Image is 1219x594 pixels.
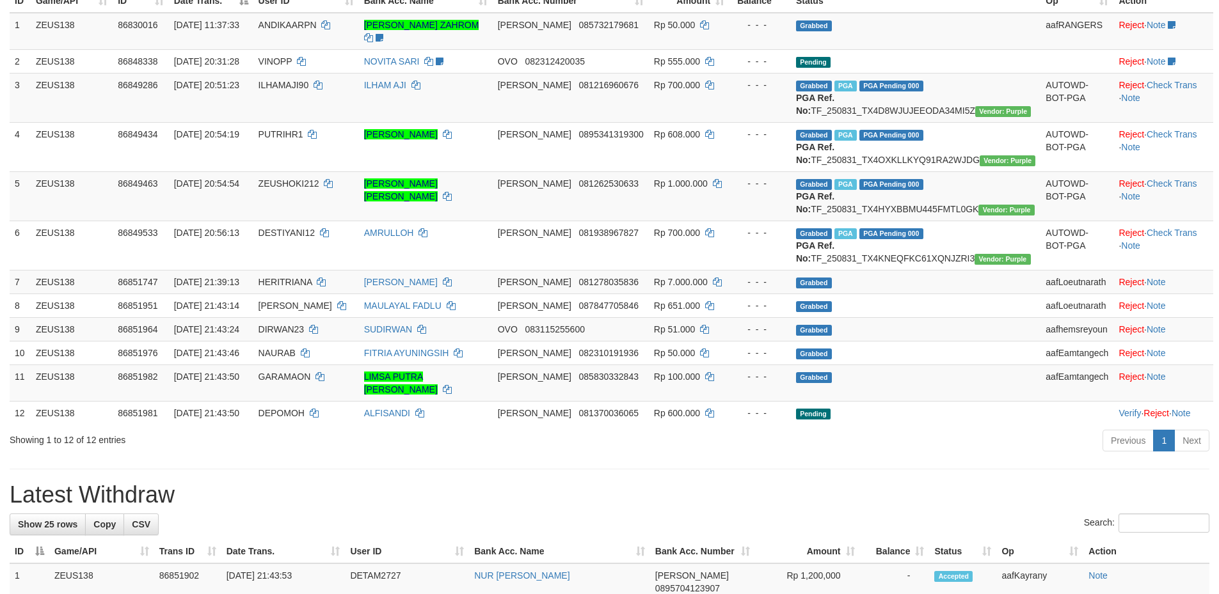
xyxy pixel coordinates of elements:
[796,93,834,116] b: PGA Ref. No:
[221,540,346,563] th: Date Trans.: activate to sort column ascending
[1040,293,1113,317] td: aafLoeutnarath
[859,81,923,91] span: PGA Pending
[10,428,498,446] div: Showing 1 to 12 of 12 entries
[1121,93,1140,103] a: Note
[1119,371,1144,382] a: Reject
[654,56,700,66] span: Rp 555.000
[650,540,755,563] th: Bank Acc. Number: activate to sort column ascending
[174,348,239,358] span: [DATE] 21:43:46
[579,408,639,418] span: Copy 081370036065 to clipboard
[980,155,1035,166] span: Vendor URL: https://trx4.1velocity.biz
[796,130,832,141] span: Grabbed
[174,56,239,66] span: [DATE] 20:31:28
[796,348,832,359] span: Grabbed
[654,20,696,30] span: Rp 50.000
[1147,324,1166,334] a: Note
[364,228,414,238] a: AMRULLOH
[655,583,720,593] span: Copy 0895704123907 to clipboard
[259,277,312,287] span: HERITRIANA
[31,73,113,122] td: ZEUS138
[735,323,786,336] div: - - -
[118,178,157,189] span: 86849463
[796,372,832,383] span: Grabbed
[18,519,77,529] span: Show 25 rows
[259,56,292,66] span: VINOPP
[735,347,786,359] div: - - -
[796,301,832,312] span: Grabbed
[31,364,113,401] td: ZEUS138
[174,277,239,287] span: [DATE] 21:39:13
[364,277,438,287] a: [PERSON_NAME]
[1119,178,1144,189] a: Reject
[259,20,317,30] span: ANDIKAARPN
[154,540,221,563] th: Trans ID: activate to sort column ascending
[579,129,644,139] span: Copy 0895341319300 to clipboard
[1119,408,1141,418] a: Verify
[860,540,930,563] th: Balance: activate to sort column ascending
[735,55,786,68] div: - - -
[118,277,157,287] span: 86851747
[796,191,834,214] b: PGA Ref. No:
[10,270,31,293] td: 7
[49,540,154,563] th: Game/API: activate to sort column ascending
[10,364,31,401] td: 11
[1040,73,1113,122] td: AUTOWD-BOT-PGA
[259,324,305,334] span: DIRWAN23
[796,228,832,239] span: Grabbed
[1040,122,1113,171] td: AUTOWD-BOT-PGA
[1040,221,1113,270] td: AUTOWD-BOT-PGA
[118,371,157,382] span: 86851982
[735,226,786,239] div: - - -
[1113,13,1213,50] td: ·
[735,177,786,190] div: - - -
[118,129,157,139] span: 86849434
[10,482,1209,508] h1: Latest Withdraw
[1119,80,1144,90] a: Reject
[1153,430,1175,451] a: 1
[364,324,412,334] a: SUDIRWAN
[259,129,303,139] span: PUTRIHR1
[10,293,31,317] td: 8
[1113,49,1213,73] td: ·
[118,348,157,358] span: 86851976
[1084,513,1209,533] label: Search:
[1040,270,1113,293] td: aafLoeutnarath
[579,20,639,30] span: Copy 085732179681 to clipboard
[1040,364,1113,401] td: aafEamtangech
[31,401,113,425] td: ZEUS138
[1119,324,1144,334] a: Reject
[118,408,157,418] span: 86851981
[579,301,639,311] span: Copy 087847705846 to clipboard
[498,80,571,90] span: [PERSON_NAME]
[654,371,700,382] span: Rp 100.000
[1088,570,1108,581] a: Note
[31,13,113,50] td: ZEUS138
[10,317,31,341] td: 9
[498,277,571,287] span: [PERSON_NAME]
[1113,317,1213,341] td: ·
[934,571,973,582] span: Accepted
[364,178,438,201] a: [PERSON_NAME] [PERSON_NAME]
[118,324,157,334] span: 86851964
[791,171,1040,221] td: TF_250831_TX4HYXBBMU445FMTL0GK
[85,513,124,535] a: Copy
[735,299,786,312] div: - - -
[1172,408,1191,418] a: Note
[735,128,786,141] div: - - -
[10,540,49,563] th: ID: activate to sort column descending
[791,221,1040,270] td: TF_250831_TX4KNEQFKC61XQNJZRI3
[1147,129,1197,139] a: Check Trans
[1113,364,1213,401] td: ·
[469,540,650,563] th: Bank Acc. Name: activate to sort column ascending
[654,228,700,238] span: Rp 700.000
[118,56,157,66] span: 86848338
[859,130,923,141] span: PGA Pending
[654,80,700,90] span: Rp 700.000
[1113,401,1213,425] td: · ·
[834,130,857,141] span: Marked by aafRornrotha
[996,540,1083,563] th: Op: activate to sort column ascending
[123,513,159,535] a: CSV
[10,401,31,425] td: 12
[1119,301,1144,311] a: Reject
[796,277,832,288] span: Grabbed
